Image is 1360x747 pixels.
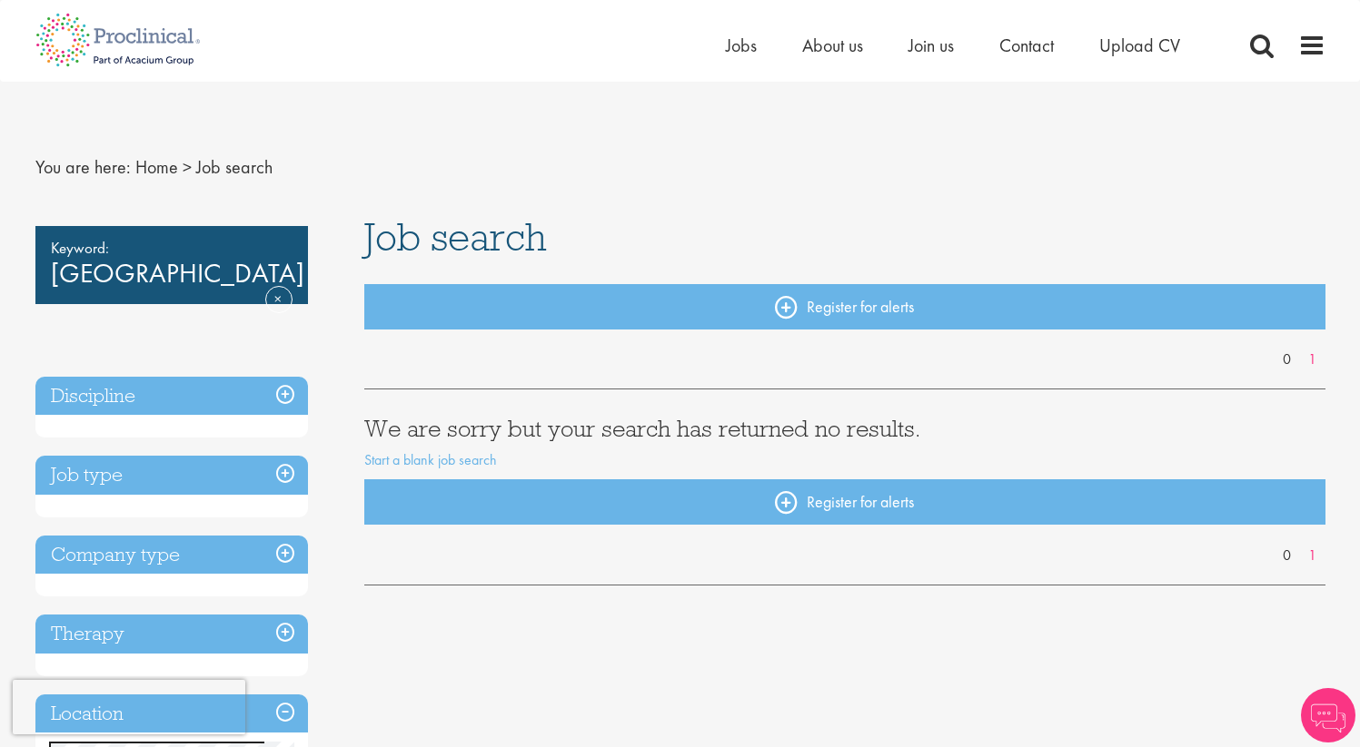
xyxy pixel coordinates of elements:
h3: Discipline [35,377,308,416]
a: Start a blank job search [364,450,497,469]
a: 0 [1274,546,1300,566]
a: breadcrumb link [135,155,178,179]
span: You are here: [35,155,131,179]
h3: Therapy [35,614,308,654]
iframe: reCAPTCHA [13,680,245,734]
a: 0 [1274,349,1300,370]
a: Remove [265,286,293,339]
div: [GEOGRAPHIC_DATA] [35,226,308,304]
img: Chatbot [1301,688,1355,742]
a: Jobs [726,34,757,57]
span: Keyword: [51,235,293,260]
a: Contact [999,34,1054,57]
a: Register for alerts [364,284,1325,329]
span: > [183,155,192,179]
span: Job search [364,212,547,261]
span: Job search [196,155,273,179]
a: Register for alerts [364,479,1325,525]
a: 1 [1299,349,1325,370]
a: Upload CV [1099,34,1180,57]
h3: We are sorry but your search has returned no results. [364,417,1325,440]
a: Join us [908,34,954,57]
a: About us [802,34,863,57]
a: 1 [1299,546,1325,566]
h3: Job type [35,456,308,495]
h3: Company type [35,536,308,575]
